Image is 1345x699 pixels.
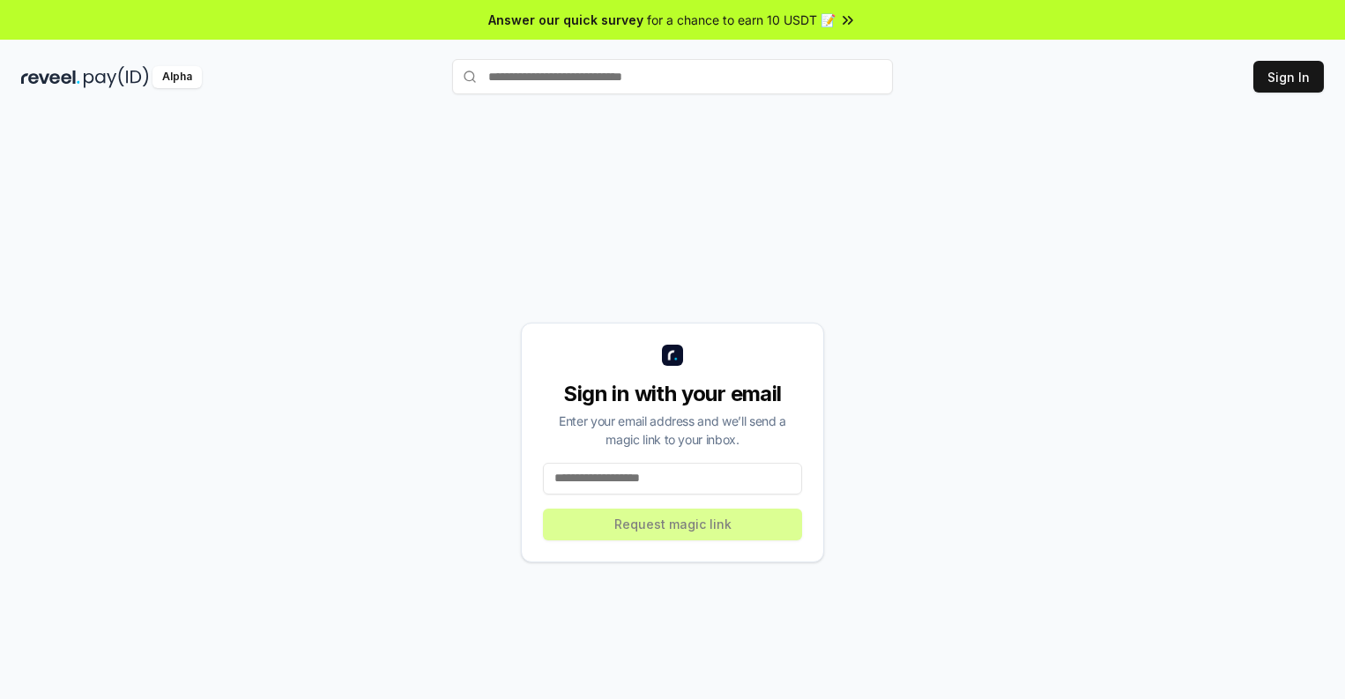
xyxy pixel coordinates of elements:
[84,66,149,88] img: pay_id
[543,380,802,408] div: Sign in with your email
[647,11,836,29] span: for a chance to earn 10 USDT 📝
[488,11,643,29] span: Answer our quick survey
[1253,61,1324,93] button: Sign In
[543,412,802,449] div: Enter your email address and we’ll send a magic link to your inbox.
[662,345,683,366] img: logo_small
[21,66,80,88] img: reveel_dark
[152,66,202,88] div: Alpha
